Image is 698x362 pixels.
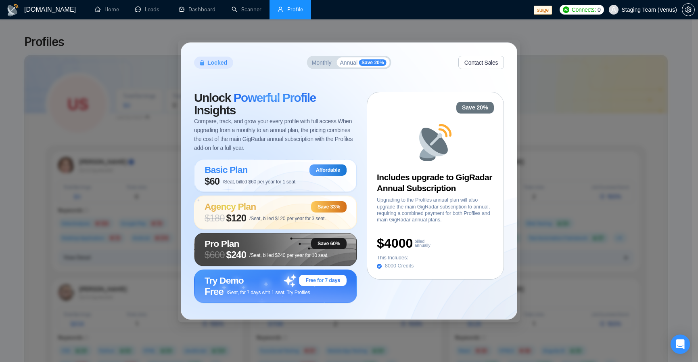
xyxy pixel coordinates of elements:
span: Affordable [316,167,340,173]
a: dashboardDashboard [179,6,215,13]
button: Contact Sales [458,56,504,69]
span: /Seat, billed $60 per year for 1 seat. [223,179,297,185]
span: Save 20% [359,59,386,66]
span: Save 60% [318,240,340,247]
span: Basic Plan [205,164,248,175]
span: 0 [598,5,601,14]
img: logo [6,4,19,17]
span: Monthly [312,60,332,65]
span: Free [205,286,224,297]
span: Agency Plan [205,201,256,212]
span: $ 600 [205,249,225,261]
span: user [278,6,283,12]
img: upwork-logo.png [563,6,569,13]
button: setting [682,3,695,16]
a: searchScanner [232,6,261,13]
span: 8000 Credits [385,263,414,269]
span: Connects: [572,5,596,14]
span: $ 180 [205,213,225,224]
h3: Includes upgrade to GigRadar Annual Subscription [377,172,494,194]
span: stage [534,6,552,15]
span: $240 [226,249,247,261]
span: Pro Plan [205,238,239,249]
span: Locked [207,58,227,67]
a: homeHome [95,6,119,13]
span: /Seat, billed $120 per year for 3 seat. [249,216,326,221]
div: Save 20% [456,102,494,114]
button: Monthly [309,57,335,67]
span: billed annually [415,239,432,248]
div: Open Intercom Messenger [671,335,690,354]
a: setting [682,6,695,13]
span: Unlock Insights [194,91,316,117]
span: Profile [287,6,303,13]
span: user [611,7,616,13]
span: setting [682,6,694,13]
span: $60 [205,176,219,187]
span: $4000 [377,236,413,251]
span: $120 [226,213,247,224]
span: Annual [340,60,357,65]
span: Try Demo [205,275,244,286]
span: Free for 7 days [305,277,340,284]
span: This Includes: [377,255,408,261]
span: Upgrading to the Profiles annual plan will also upgrade the main GigRadar subscription to annual,... [377,197,494,223]
span: /Seat, for 7 days with 1 seat. Try Profiles [227,290,310,295]
a: messageLeads [135,6,163,13]
span: Save 33% [318,204,340,210]
span: Powerful Profile [234,91,316,104]
button: AnnualSave 20% [336,57,389,67]
span: Compare, track, and grow your every profile with full access. When upgrading from a monthly to an... [194,117,357,152]
span: /Seat, billed $240 per year for 10 seat. [249,253,328,258]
